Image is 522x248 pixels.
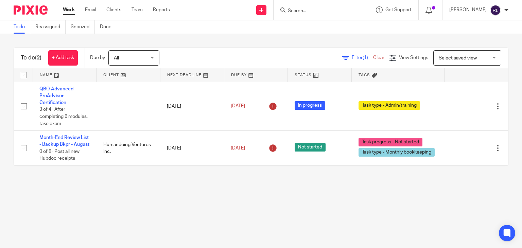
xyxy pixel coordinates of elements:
span: All [114,56,119,60]
span: View Settings [399,55,428,60]
img: svg%3E [490,5,501,16]
a: Email [85,6,96,13]
span: Tags [359,73,370,77]
span: (1) [363,55,368,60]
span: [DATE] [231,146,245,150]
a: QBO Advanced ProAdvisor Certification [39,87,73,105]
a: Clear [373,55,384,60]
a: Reassigned [35,20,66,34]
span: Select saved view [439,56,477,60]
span: (2) [35,55,41,60]
a: Team [132,6,143,13]
p: Due by [90,54,105,61]
h1: To do [21,54,41,61]
a: Done [100,20,117,34]
a: + Add task [48,50,78,66]
span: Task type - Admin/training [359,101,420,110]
p: [PERSON_NAME] [449,6,487,13]
span: Not started [295,143,326,152]
a: Snoozed [71,20,95,34]
span: Get Support [385,7,412,12]
span: Task progress - Not started [359,138,422,146]
a: Month-End Review List - Backup Bkpr - August [39,135,89,147]
a: Work [63,6,75,13]
span: Filter [352,55,373,60]
a: Clients [106,6,121,13]
a: Reports [153,6,170,13]
span: 0 of 8 · Post all new Hubdoc receipts [39,149,80,161]
a: To do [14,20,30,34]
img: Pixie [14,5,48,15]
td: [DATE] [160,82,224,131]
td: Humandoing Ventures Inc. [97,131,160,165]
span: [DATE] [231,104,245,109]
input: Search [287,8,348,14]
span: In progress [295,101,325,110]
span: 3 of 4 · After completing 6 modules, take exam [39,107,88,126]
span: Task type - Monthly bookkeeping [359,148,435,157]
td: [DATE] [160,131,224,165]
